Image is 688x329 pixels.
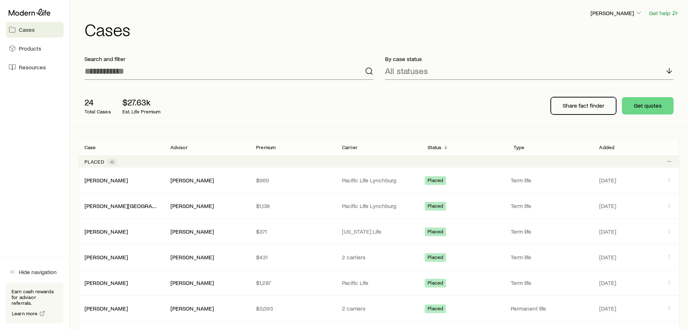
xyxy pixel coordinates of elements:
p: All statuses [385,66,428,76]
a: Cases [6,22,64,38]
button: [PERSON_NAME] [590,9,643,18]
div: [PERSON_NAME] [85,177,128,184]
a: [PERSON_NAME] [85,254,128,260]
span: Placed [428,177,443,185]
button: Share fact finder [551,97,616,114]
a: [PERSON_NAME] [85,177,128,183]
span: Placed [428,203,443,211]
p: 2 carriers [342,254,416,261]
p: $1,287 [256,279,330,286]
div: [PERSON_NAME] [170,177,214,184]
p: Total Cases [85,109,111,114]
div: [PERSON_NAME][GEOGRAPHIC_DATA] [85,202,159,210]
p: Status [428,144,441,150]
div: [PERSON_NAME] [85,279,128,287]
p: Placed [85,159,104,165]
p: $371 [256,228,330,235]
span: Placed [428,254,443,262]
span: Resources [19,64,46,71]
p: $431 [256,254,330,261]
p: 24 [85,97,111,107]
p: Search and filter [85,55,373,62]
p: Pacific Life Lynchburg [342,177,416,184]
span: 10 [110,159,114,165]
button: Hide navigation [6,264,64,280]
p: Earn cash rewards for advisor referrals. [12,289,58,306]
div: [PERSON_NAME] [170,228,214,235]
h1: Cases [85,21,679,38]
p: $960 [256,177,330,184]
span: [DATE] [599,228,616,235]
a: Resources [6,59,64,75]
p: Pacific Life Lynchburg [342,202,416,209]
a: [PERSON_NAME][GEOGRAPHIC_DATA] [85,202,182,209]
p: By case status [385,55,674,62]
p: Permanent life [511,305,591,312]
p: Term life [511,202,591,209]
div: Earn cash rewards for advisor referrals.Learn more [6,283,64,323]
span: Products [19,45,41,52]
span: [DATE] [599,202,616,209]
p: Term life [511,279,591,286]
div: [PERSON_NAME] [85,254,128,261]
p: Term life [511,254,591,261]
p: $3,093 [256,305,330,312]
p: [US_STATE] Life [342,228,416,235]
a: Products [6,40,64,56]
p: Type [514,144,525,150]
p: Case [85,144,96,150]
span: Learn more [12,311,38,316]
p: $27.63k [122,97,161,107]
p: Added [599,144,614,150]
button: Get quotes [622,97,674,114]
p: Share fact finder [563,102,604,109]
span: [DATE] [599,279,616,286]
div: [PERSON_NAME] [170,202,214,210]
p: Carrier [342,144,358,150]
span: [DATE] [599,254,616,261]
span: Placed [428,229,443,236]
p: Pacific Life [342,279,416,286]
span: Placed [428,306,443,313]
p: $1,138 [256,202,330,209]
div: [PERSON_NAME] [85,228,128,235]
p: [PERSON_NAME] [590,9,642,17]
span: [DATE] [599,177,616,184]
span: Placed [428,280,443,287]
p: Advisor [170,144,188,150]
p: Premium [256,144,276,150]
p: Term life [511,228,591,235]
span: [DATE] [599,305,616,312]
p: Term life [511,177,591,184]
a: [PERSON_NAME] [85,305,128,312]
p: Est. Life Premium [122,109,161,114]
button: Get help [649,9,679,17]
a: [PERSON_NAME] [85,279,128,286]
div: [PERSON_NAME] [170,305,214,312]
div: [PERSON_NAME] [170,254,214,261]
p: 2 carriers [342,305,416,312]
span: Cases [19,26,35,33]
span: Hide navigation [19,268,57,276]
div: [PERSON_NAME] [170,279,214,287]
a: [PERSON_NAME] [85,228,128,235]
